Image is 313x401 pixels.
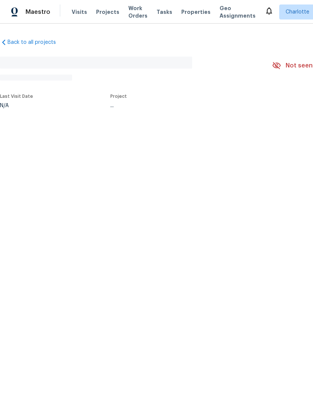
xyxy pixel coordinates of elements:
span: Tasks [156,9,172,15]
span: Properties [181,8,211,16]
span: Geo Assignments [220,4,256,19]
span: Projects [96,8,119,16]
span: Charlotte [286,8,309,16]
span: Visits [72,8,87,16]
div: ... [110,103,254,108]
span: Work Orders [128,4,147,19]
span: Project [110,94,127,99]
span: Maestro [26,8,50,16]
